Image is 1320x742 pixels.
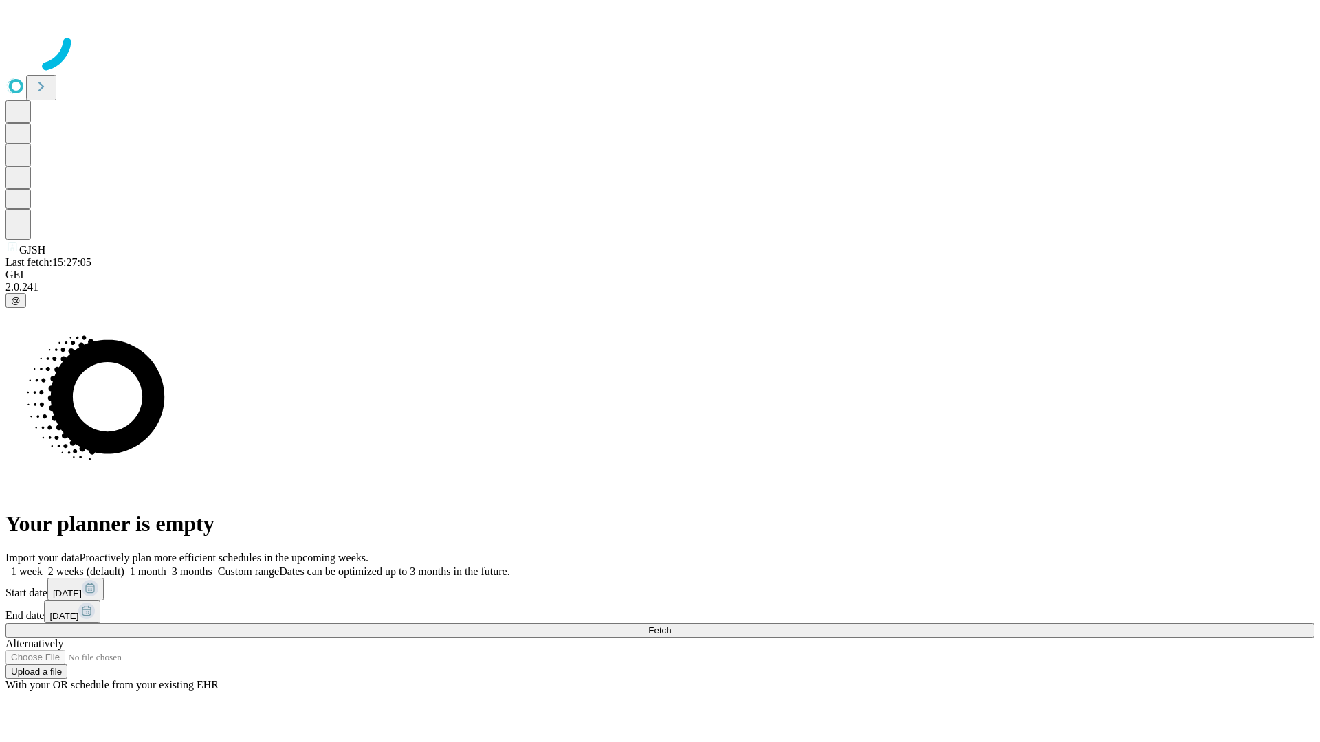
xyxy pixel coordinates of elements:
[19,244,45,256] span: GJSH
[49,611,78,621] span: [DATE]
[172,565,212,577] span: 3 months
[648,625,671,636] span: Fetch
[47,578,104,600] button: [DATE]
[5,600,1314,623] div: End date
[5,623,1314,638] button: Fetch
[5,269,1314,281] div: GEI
[5,679,219,690] span: With your OR schedule from your existing EHR
[5,638,63,649] span: Alternatively
[53,588,82,598] span: [DATE]
[5,578,1314,600] div: Start date
[5,664,67,679] button: Upload a file
[11,565,43,577] span: 1 week
[5,293,26,308] button: @
[5,256,91,268] span: Last fetch: 15:27:05
[218,565,279,577] span: Custom range
[48,565,124,577] span: 2 weeks (default)
[5,552,80,563] span: Import your data
[11,295,21,306] span: @
[279,565,509,577] span: Dates can be optimized up to 3 months in the future.
[5,281,1314,293] div: 2.0.241
[80,552,368,563] span: Proactively plan more efficient schedules in the upcoming weeks.
[44,600,100,623] button: [DATE]
[5,511,1314,537] h1: Your planner is empty
[130,565,166,577] span: 1 month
